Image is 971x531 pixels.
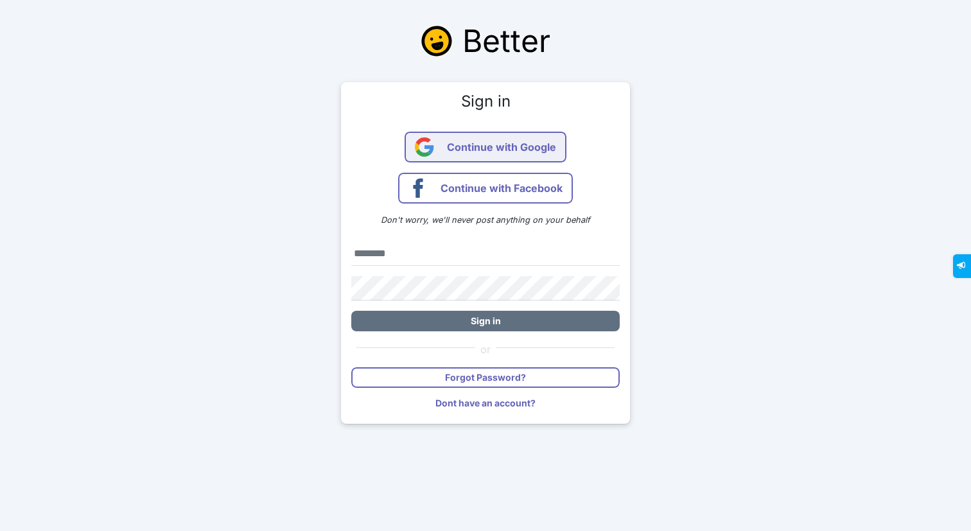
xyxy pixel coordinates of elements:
[351,311,620,331] button: Sign in
[416,13,555,69] a: Better
[447,132,556,162] span: Continue with Google
[441,173,563,204] span: Continue with Facebook
[351,393,620,413] button: Dont have an account?
[351,367,620,388] button: Forgot Password?
[408,178,428,198] img: Continue with Facebook
[405,132,566,162] button: Continue with Google
[398,173,573,204] button: Continue with Facebook
[421,26,452,57] img: Better
[351,92,620,111] h4: Sign in
[351,342,620,357] div: or
[381,215,590,225] em: Don't worry, we'll never post anything on your behalf
[9,4,16,12] span: 
[415,137,434,157] img: Continue with Google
